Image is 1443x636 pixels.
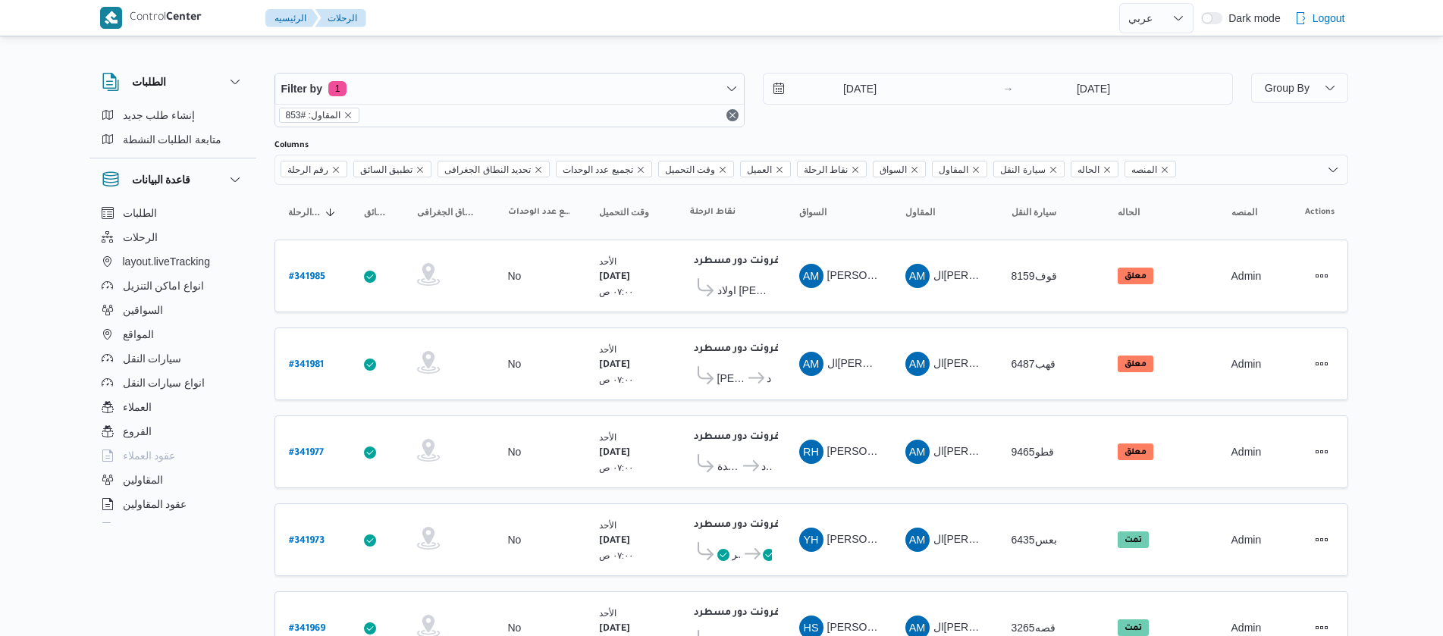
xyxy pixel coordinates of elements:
[1305,206,1335,218] span: Actions
[723,106,742,124] button: Remove
[289,530,325,550] a: #341973
[123,130,222,149] span: متابعة الطلبات النشطة
[1310,352,1334,376] button: Actions
[933,269,1031,281] span: ال[PERSON_NAME]
[873,161,926,177] span: السواق
[767,369,771,387] span: فرونت دور مسطرد
[123,325,154,343] span: المواقع
[123,349,182,368] span: سيارات النقل
[1005,200,1096,224] button: سيارة النقل
[939,161,968,178] span: المقاول
[96,468,250,492] button: المقاولين
[804,528,819,552] span: YH
[1071,161,1118,177] span: الحاله
[665,161,715,178] span: وقت التحميل
[694,608,780,619] b: فرونت دور مسطرد
[732,545,742,563] span: قسم أول مدينة نصر
[599,272,630,283] b: [DATE]
[1000,161,1045,178] span: سيارة النقل
[933,533,1031,545] span: ال[PERSON_NAME]
[287,161,328,178] span: رقم الرحلة
[96,371,250,395] button: انواع سيارات النقل
[717,457,741,475] span: قسم مصر الجديدة
[96,274,250,298] button: انواع اماكن التنزيل
[123,519,186,537] span: اجهزة التليفون
[827,445,1005,457] span: [PERSON_NAME] [PERSON_NAME]
[563,161,633,178] span: تجميع عدد الوحدات
[89,201,256,529] div: قاعدة البيانات
[1310,440,1334,464] button: Actions
[89,103,256,158] div: الطلبات
[100,7,122,29] img: X8yXhbKr1z7QwAAAABJRU5ErkJggg==
[764,74,936,104] input: Press the down key to open a popover containing a calendar.
[932,161,987,177] span: المقاول
[1310,264,1334,288] button: Actions
[905,528,930,552] div: Alhamai Muhammad Khald Ali
[123,495,187,513] span: عقود المقاولين
[717,369,747,387] span: [PERSON_NAME] الجديدة
[444,161,531,178] span: تحديد النطاق الجغرافى
[325,206,337,218] svg: Sorted in descending order
[96,225,250,249] button: الرحلات
[123,204,157,222] span: الطلبات
[827,533,1005,545] span: [PERSON_NAME] [PERSON_NAME]
[593,200,669,224] button: وقت التحميل
[1251,73,1348,103] button: Group By
[1231,206,1257,218] span: المنصه
[1225,200,1265,224] button: المنصه
[508,445,522,459] div: No
[1313,9,1345,27] span: Logout
[534,165,543,174] button: Remove تحديد النطاق الجغرافى from selection in this group
[508,357,522,371] div: No
[358,200,396,224] button: تطبيق السائق
[1118,531,1149,548] span: تمت
[799,352,823,376] div: Alhamai Muhammad Khald Ali
[717,281,772,299] span: اولاد [PERSON_NAME]
[1222,12,1280,24] span: Dark mode
[1112,200,1210,224] button: الحاله
[905,440,930,464] div: Alhamai Muhammad Khald Ali
[1125,448,1147,457] b: معلق
[508,621,522,634] div: No
[599,344,616,354] small: الأحد
[132,73,166,91] h3: الطلبات
[909,264,926,288] span: AM
[933,621,1031,633] span: ال[PERSON_NAME]
[123,446,176,465] span: عقود العملاء
[123,228,158,246] span: الرحلات
[289,360,324,371] b: # 341981
[775,165,784,174] button: Remove العميل from selection in this group
[416,165,425,174] button: Remove تطبيق السائق from selection in this group
[1012,270,1057,282] span: قوف8159
[658,161,734,177] span: وقت التحميل
[803,264,820,288] span: AM
[880,161,907,178] span: السواق
[123,106,196,124] span: إنشاء طلب جديد
[718,165,727,174] button: Remove وقت التحميل from selection in this group
[274,139,309,152] label: Columns
[289,536,325,547] b: # 341973
[1125,360,1147,369] b: معلق
[1103,165,1112,174] button: Remove الحاله from selection in this group
[289,442,324,462] a: #341977
[1125,161,1176,177] span: المنصه
[281,161,347,177] span: رقم الرحلة
[1012,446,1054,458] span: قطو9465
[123,374,205,392] span: انواع سيارات النقل
[599,520,616,530] small: الأحد
[905,206,935,218] span: المقاول
[360,161,413,178] span: تطبيق السائق
[799,264,823,288] div: Adham Muhammad Hassan Muhammad
[694,520,780,531] b: فرونت دور مسطرد
[797,161,867,177] span: نقاط الرحلة
[132,171,191,189] h3: قاعدة البيانات
[1012,358,1056,370] span: قهب6487
[599,206,649,218] span: وقت التحميل
[1049,165,1058,174] button: Remove سيارة النقل from selection in this group
[799,206,827,218] span: السواق
[289,266,325,287] a: #341985
[804,161,848,178] span: نقاط الرحلة
[1012,206,1056,218] span: سيارة النقل
[96,443,250,468] button: عقود العملاء
[599,360,630,371] b: [DATE]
